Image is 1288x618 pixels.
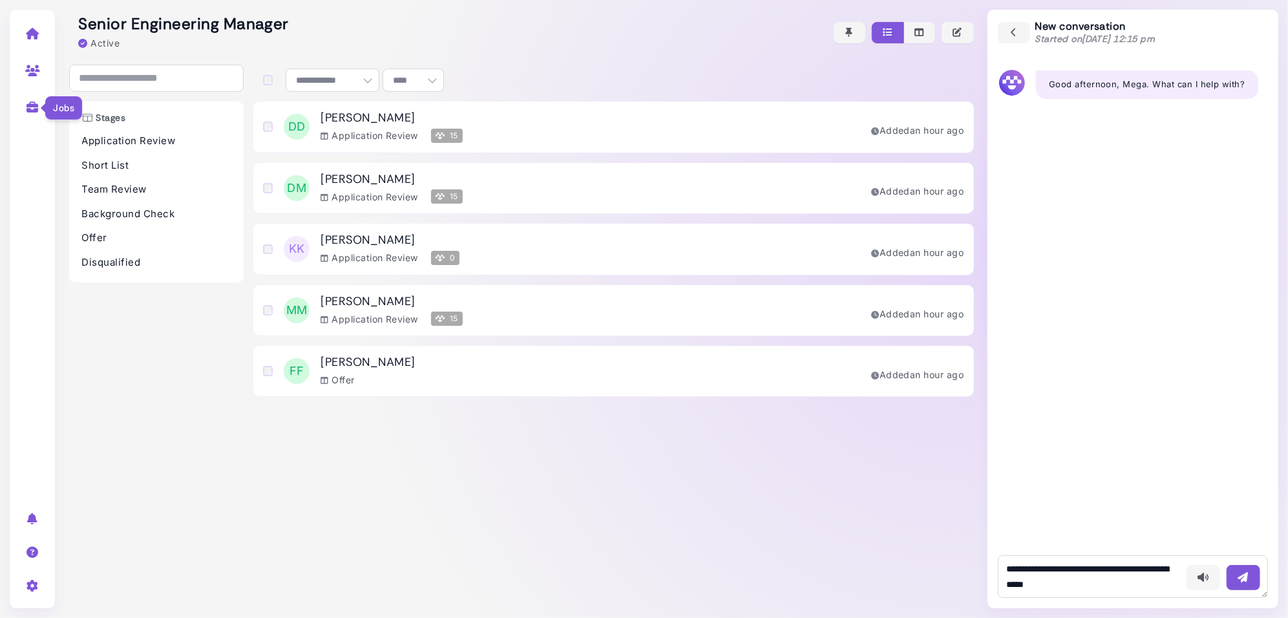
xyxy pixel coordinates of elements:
time: [DATE] 12:15 pm [1082,33,1155,45]
span: MM [284,297,310,323]
p: Background Check [82,207,231,222]
img: Megan Score [436,253,445,262]
div: Application Review [321,129,418,142]
div: Good afternoon, Mega. What can I help with? [1036,70,1258,99]
img: Megan Score [436,314,445,323]
span: 15 [431,312,463,326]
img: Megan Score [436,192,445,201]
h3: [PERSON_NAME] [321,356,415,370]
span: 15 [431,189,463,204]
a: Jobs [12,90,53,123]
div: Added [871,368,964,381]
time: Aug 31, 2025 [910,308,964,319]
time: Aug 31, 2025 [910,186,964,197]
time: Aug 31, 2025 [910,247,964,258]
h3: [PERSON_NAME] [321,233,459,248]
div: Jobs [45,96,83,120]
span: DM [284,175,310,201]
p: Application Review [82,134,231,149]
div: Active [79,36,120,50]
time: Aug 31, 2025 [910,125,964,136]
span: Started on [1035,33,1156,45]
p: Offer [82,231,231,246]
div: Added [871,246,964,259]
div: Application Review [321,312,418,326]
span: FF [284,358,310,384]
h2: Senior Engineering Manager [79,15,289,34]
span: 0 [431,251,459,265]
div: Offer [321,373,354,387]
p: Disqualified [82,255,231,270]
img: Megan Score [436,131,445,140]
h3: [PERSON_NAME] [321,295,463,309]
div: Application Review [321,190,418,204]
div: Application Review [321,251,418,264]
div: Added [871,307,964,321]
p: Team Review [82,182,231,197]
span: KK [284,236,310,262]
div: Added [871,184,964,198]
time: Aug 31, 2025 [910,369,964,380]
span: DD [284,114,310,140]
h3: [PERSON_NAME] [321,173,463,187]
p: Short List [82,158,231,173]
span: 15 [431,129,463,143]
div: Added [871,123,964,137]
h3: [PERSON_NAME] [321,111,463,125]
div: New conversation [1035,20,1156,45]
h3: Stages [76,112,132,123]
